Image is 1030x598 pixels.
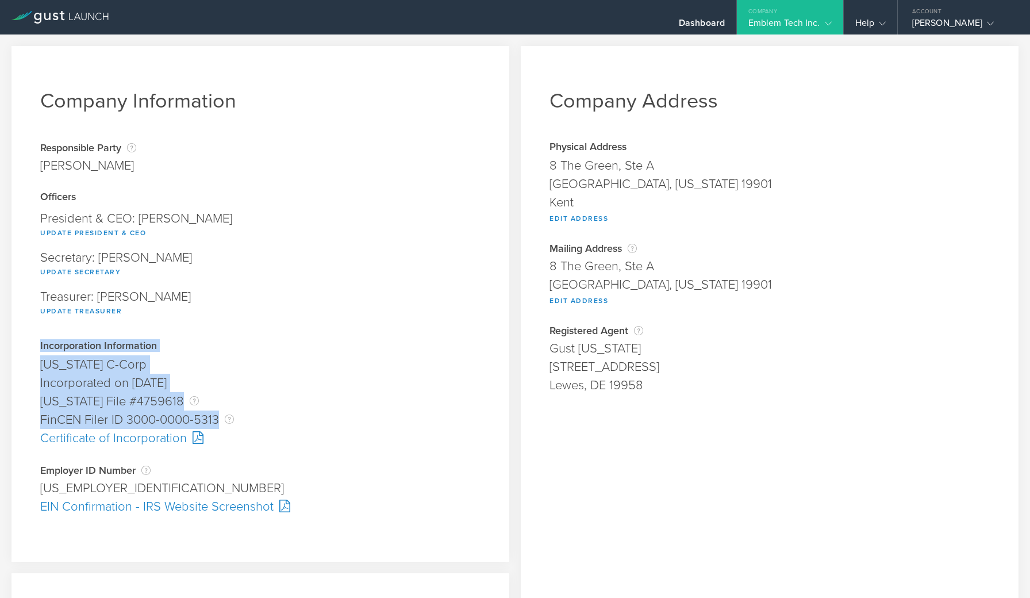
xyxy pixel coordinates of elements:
div: Certificate of Incorporation [40,429,481,447]
div: Dashboard [679,17,725,34]
div: 8 The Green, Ste A [549,156,990,175]
div: Physical Address [549,142,990,154]
div: [GEOGRAPHIC_DATA], [US_STATE] 19901 [549,175,990,193]
div: Lewes, DE 19958 [549,376,990,394]
div: 8 The Green, Ste A [549,257,990,275]
div: Treasurer: [PERSON_NAME] [40,285,481,324]
div: Officers [40,192,481,204]
div: [PERSON_NAME] [912,17,1010,34]
div: FinCEN Filer ID 3000-0000-5313 [40,411,481,429]
div: Gust [US_STATE] [549,339,990,358]
div: [US_STATE] File #4759618 [40,392,481,411]
div: Secretary: [PERSON_NAME] [40,246,481,285]
div: [US_EMPLOYER_IDENTIFICATION_NUMBER] [40,479,481,497]
div: President & CEO: [PERSON_NAME] [40,206,481,246]
div: [US_STATE] C-Corp [40,355,481,374]
div: [PERSON_NAME] [40,156,136,175]
button: Edit Address [549,212,608,225]
button: Edit Address [549,294,608,308]
div: Responsible Party [40,142,136,154]
div: Registered Agent [549,325,990,336]
div: Mailing Address [549,243,990,254]
div: Incorporated on [DATE] [40,374,481,392]
button: Update President & CEO [40,226,146,240]
div: Kent [549,193,990,212]
h1: Company Information [40,89,481,113]
div: [GEOGRAPHIC_DATA], [US_STATE] 19901 [549,275,990,294]
div: Help [855,17,886,34]
div: Employer ID Number [40,465,481,476]
div: Emblem Tech Inc. [748,17,832,34]
div: EIN Confirmation - IRS Website Screenshot [40,497,481,516]
button: Update Treasurer [40,304,122,318]
div: Incorporation Information [40,341,481,352]
iframe: Chat Widget [973,543,1030,598]
h1: Company Address [549,89,990,113]
button: Update Secretary [40,265,121,279]
div: [STREET_ADDRESS] [549,358,990,376]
